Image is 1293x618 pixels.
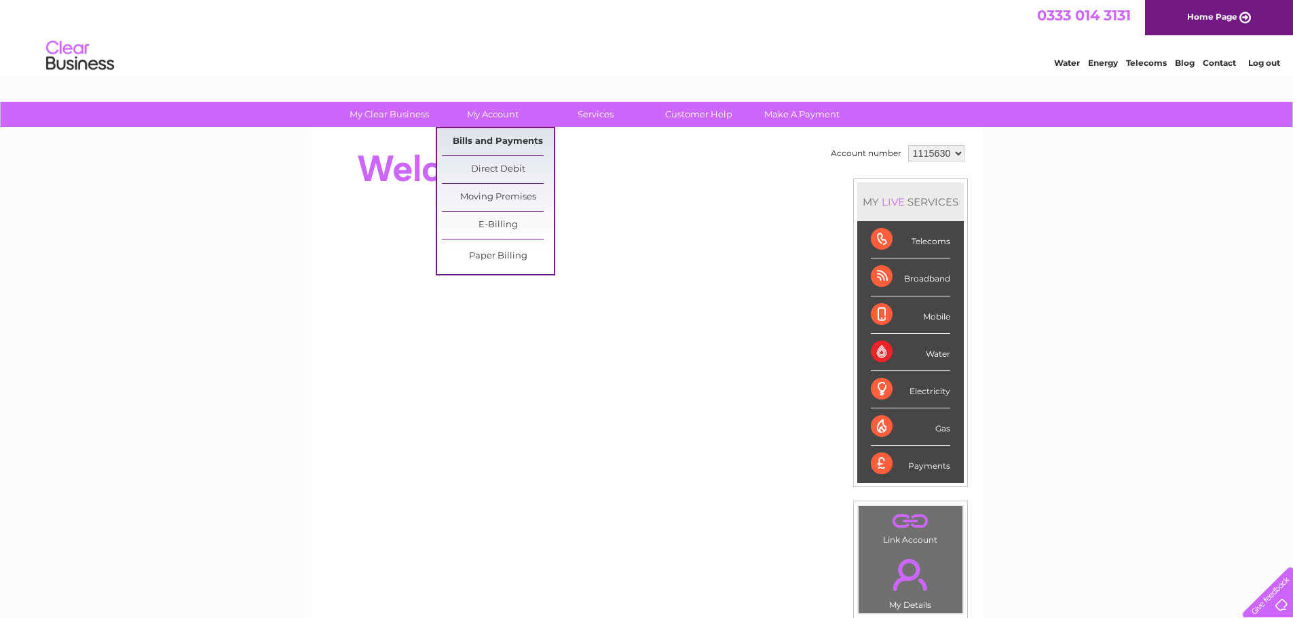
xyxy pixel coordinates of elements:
[1126,58,1167,68] a: Telecoms
[540,102,652,127] a: Services
[333,102,445,127] a: My Clear Business
[1175,58,1195,68] a: Blog
[857,182,964,221] div: MY SERVICES
[1037,7,1131,24] a: 0333 014 3131
[871,334,950,371] div: Water
[746,102,858,127] a: Make A Payment
[1248,58,1280,68] a: Log out
[442,212,554,239] a: E-Billing
[858,505,963,548] td: Link Account
[871,446,950,482] div: Payments
[871,221,950,258] div: Telecoms
[1203,58,1236,68] a: Contact
[442,128,554,155] a: Bills and Payments
[862,509,959,533] a: .
[871,408,950,446] div: Gas
[862,551,959,598] a: .
[827,142,905,165] td: Account number
[1088,58,1118,68] a: Energy
[436,102,548,127] a: My Account
[879,195,907,208] div: LIVE
[326,7,968,66] div: Clear Business is a trading name of Verastar Limited (registered in [GEOGRAPHIC_DATA] No. 3667643...
[643,102,755,127] a: Customer Help
[45,35,115,77] img: logo.png
[1054,58,1080,68] a: Water
[871,258,950,296] div: Broadband
[871,371,950,408] div: Electricity
[858,547,963,614] td: My Details
[442,184,554,211] a: Moving Premises
[442,156,554,183] a: Direct Debit
[871,296,950,334] div: Mobile
[442,243,554,270] a: Paper Billing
